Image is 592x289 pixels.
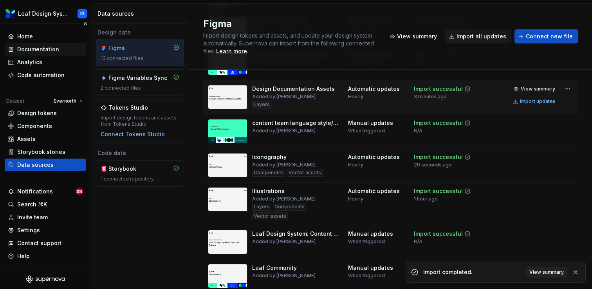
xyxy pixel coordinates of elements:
[17,71,65,79] div: Code automation
[108,165,146,173] div: Storybook
[348,94,363,100] div: Hourly
[5,237,86,249] button: Contact support
[252,187,285,195] div: Illustrations
[17,122,52,130] div: Components
[203,18,376,30] h2: Figma
[252,101,271,108] div: Layers
[17,213,48,221] div: Invite team
[414,196,438,202] div: 1 hour ago
[252,212,288,220] div: Vector assets
[108,44,146,52] div: Figma
[521,86,555,92] span: View summary
[5,120,86,132] a: Components
[414,128,422,134] div: N/A
[80,11,84,17] div: IR
[101,130,165,138] button: Connect Tokens Studio
[414,94,447,100] div: 3 minutes ago
[423,268,521,276] div: Import completed.
[108,104,148,112] div: Tokens Studio
[252,238,316,245] div: Added by [PERSON_NAME]
[252,196,316,202] div: Added by [PERSON_NAME]
[17,200,47,208] div: Search ⌘K
[252,153,287,161] div: Iconography
[215,49,248,54] span: .
[348,119,393,127] div: Manual updates
[2,5,89,22] button: Leaf Design SystemIR
[5,185,86,198] button: Notifications38
[5,198,86,211] button: Search ⌘K
[348,162,363,168] div: Hourly
[203,32,375,54] span: Import design tokens and assets, and update your design system automatically. Supernova can impor...
[5,69,86,81] a: Code automation
[96,160,184,187] a: Storybook1 connected repository
[17,226,40,234] div: Settings
[5,224,86,237] a: Settings
[526,33,573,40] span: Connect new file
[252,119,339,127] div: content team language style/spec addendum
[96,29,184,36] div: Design data
[80,18,91,29] button: Collapse sidebar
[17,109,57,117] div: Design tokens
[348,128,385,134] div: When triggered
[348,85,400,93] div: Automatic updates
[445,29,511,43] button: Import all updates
[97,10,186,18] div: Data sources
[96,99,184,143] a: Tokens StudioImport design tokens and assets from Tokens StudioConnect Tokens Studio
[252,264,297,272] div: Leaf Community
[252,230,339,238] div: Leaf Design System: Content Tokens
[514,29,578,43] button: Connect new file
[348,238,385,245] div: When triggered
[108,74,167,82] div: Figma Variables Sync
[526,267,567,278] button: View summary
[17,148,65,156] div: Storybook stories
[273,203,306,211] div: Components
[252,85,335,93] div: Design Documentation Assets
[252,203,271,211] div: Layers
[6,98,24,104] div: Dataset
[414,153,463,161] div: Import successful
[414,187,463,195] div: Import successful
[101,176,179,182] div: 1 connected repository
[510,83,559,94] button: View summary
[348,153,400,161] div: Automatic updates
[520,98,556,105] div: Import updates
[414,119,463,127] div: Import successful
[17,239,61,247] div: Contact support
[50,96,86,107] button: Evernorth
[5,250,86,262] button: Help
[348,264,393,272] div: Manual updates
[529,269,564,275] span: View summary
[101,55,179,61] div: 13 connected files
[216,47,247,55] a: Learn more
[101,115,179,127] div: Import design tokens and assets from Tokens Studio
[5,133,86,145] a: Assets
[17,161,54,169] div: Data sources
[457,33,506,40] span: Import all updates
[386,29,442,43] button: View summary
[96,149,184,157] div: Code data
[5,30,86,43] a: Home
[252,169,285,177] div: Components
[5,107,86,119] a: Design tokens
[5,159,86,171] a: Data sources
[96,69,184,96] a: Figma Variables Sync2 connected files
[5,9,15,18] img: 6e787e26-f4c0-4230-8924-624fe4a2d214.png
[76,188,83,195] span: 38
[414,230,463,238] div: Import successful
[252,162,316,168] div: Added by [PERSON_NAME]
[26,275,65,283] svg: Supernova Logo
[252,94,316,100] div: Added by [PERSON_NAME]
[252,273,316,279] div: Added by [PERSON_NAME]
[18,10,68,18] div: Leaf Design System
[348,187,400,195] div: Automatic updates
[17,58,42,66] div: Analytics
[17,135,36,143] div: Assets
[5,211,86,224] a: Invite team
[17,33,33,40] div: Home
[252,128,316,134] div: Added by [PERSON_NAME]
[348,196,363,202] div: Hourly
[96,40,184,66] a: Figma13 connected files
